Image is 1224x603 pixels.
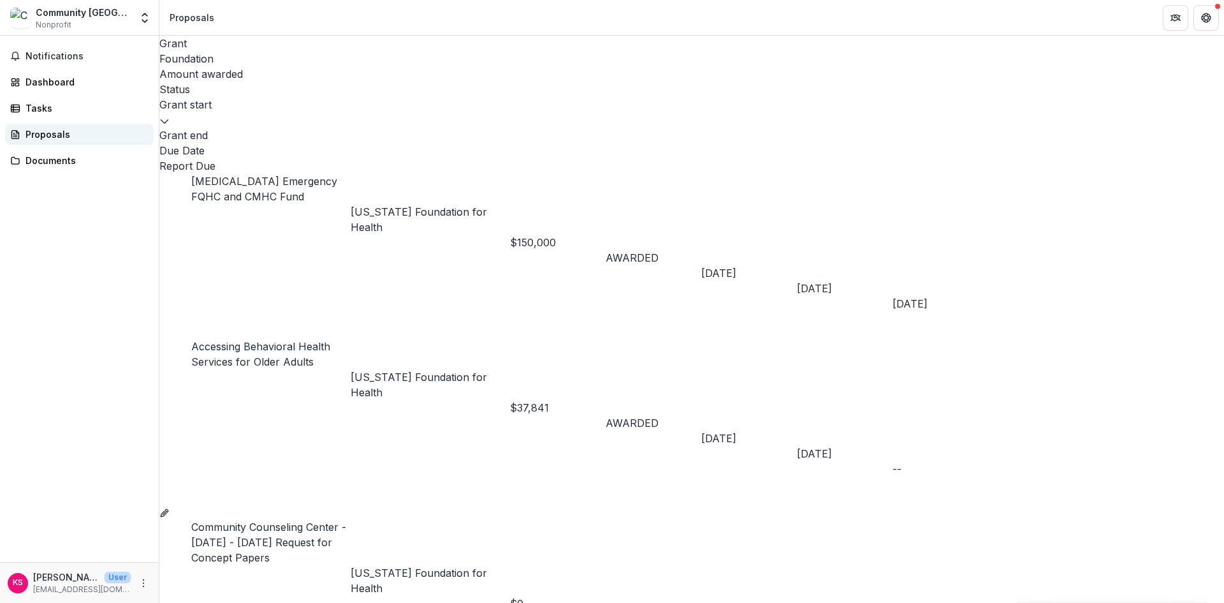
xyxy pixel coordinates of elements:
[36,6,131,19] div: Community [GEOGRAPHIC_DATA]
[159,36,1224,51] div: Grant
[606,251,659,264] span: AWARDED
[159,51,1224,66] div: Foundation
[159,158,1224,174] div: Report Due
[351,369,510,400] p: [US_STATE] Foundation for Health
[159,504,170,519] button: Grant 3f3946ec-1fb2-4816-9b33-4cff582c6638
[1193,5,1219,31] button: Get Help
[191,340,330,368] a: Accessing Behavioral Health Services for Older Adults
[892,296,988,311] div: [DATE]
[159,66,1224,82] div: Amount awarded
[159,116,170,126] svg: sorted descending
[159,143,1224,158] div: Due Date
[701,265,797,281] div: [DATE]
[136,5,154,31] button: Open entity switcher
[1163,5,1188,31] button: Partners
[33,584,131,595] p: [EMAIL_ADDRESS][DOMAIN_NAME]
[797,281,892,296] div: [DATE]
[25,128,143,141] div: Proposals
[797,446,892,461] div: [DATE]
[159,82,1224,97] div: Status
[510,400,606,415] div: $37,841
[159,97,1224,128] div: Grant start
[10,8,31,28] img: Community Counseling Center
[159,128,1224,143] div: Grant end
[105,572,131,583] p: User
[13,579,23,587] div: Kyle Schott
[5,150,154,171] a: Documents
[159,97,1224,112] div: Grant start
[170,11,214,24] div: Proposals
[164,8,219,27] nav: breadcrumb
[36,19,71,31] span: Nonprofit
[25,154,143,167] div: Documents
[351,565,510,596] p: [US_STATE] Foundation for Health
[701,431,797,446] div: [DATE]
[351,204,510,235] p: [US_STATE] Foundation for Health
[5,46,154,66] button: Notifications
[5,98,154,119] a: Tasks
[25,51,149,62] span: Notifications
[510,235,606,250] div: $150,000
[892,461,988,477] div: --
[606,417,659,429] span: AWARDED
[5,124,154,145] a: Proposals
[191,521,346,564] a: Community Counseling Center - [DATE] - [DATE] Request for Concept Papers
[136,576,151,591] button: More
[33,570,99,584] p: [PERSON_NAME]
[25,101,143,115] div: Tasks
[5,71,154,93] a: Dashboard
[25,75,143,89] div: Dashboard
[191,175,337,203] a: [MEDICAL_DATA] Emergency FQHC and CMHC Fund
